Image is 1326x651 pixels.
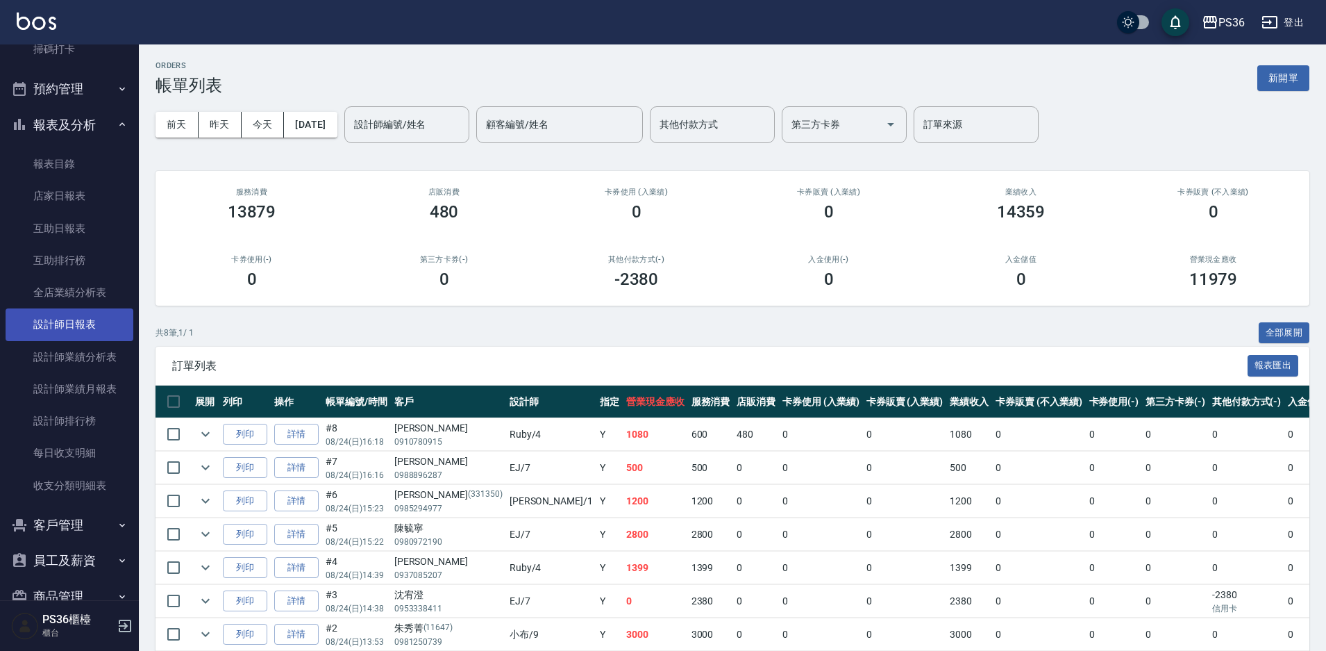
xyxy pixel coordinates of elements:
button: 新開單 [1257,65,1309,91]
h2: 入金儲值 [941,255,1100,264]
td: 0 [1086,552,1143,584]
td: EJ /7 [506,585,596,618]
button: expand row [195,624,216,645]
td: 480 [733,418,779,451]
a: 詳情 [274,457,319,479]
button: 列印 [223,624,267,645]
td: 0 [779,552,863,584]
img: Person [11,612,39,640]
td: 0 [779,585,863,618]
td: 0 [733,618,779,651]
td: 0 [1086,585,1143,618]
td: 0 [1209,552,1285,584]
td: 1080 [946,418,992,451]
h2: 第三方卡券(-) [364,255,523,264]
p: (331350) [468,488,503,502]
th: 店販消費 [733,386,779,418]
td: 0 [992,518,1085,551]
p: 信用卡 [1212,602,1282,615]
button: 報表匯出 [1248,355,1299,377]
td: 0 [1142,418,1209,451]
a: 設計師業績月報表 [6,373,133,405]
h3: 帳單列表 [156,76,222,95]
th: 操作 [271,386,322,418]
button: 員工及薪資 [6,543,133,579]
td: 1399 [623,552,688,584]
h3: 0 [824,202,834,222]
th: 其他付款方式(-) [1209,386,1285,418]
h2: 卡券販賣 (入業績) [749,188,908,197]
p: 0937085207 [394,569,503,582]
td: 0 [1209,418,1285,451]
p: 0953338411 [394,602,503,615]
td: 0 [623,585,688,618]
button: 列印 [223,524,267,545]
th: 指定 [596,386,623,418]
button: 全部展開 [1259,322,1310,344]
button: PS36 [1196,8,1250,37]
p: 08/24 (日) 13:53 [326,636,387,648]
h2: 營業現金應收 [1134,255,1293,264]
td: 0 [992,618,1085,651]
td: 3000 [623,618,688,651]
th: 展開 [192,386,219,418]
button: expand row [195,457,216,478]
td: 3000 [946,618,992,651]
td: 500 [688,452,734,484]
td: -2380 [1209,585,1285,618]
a: 詳情 [274,524,319,545]
th: 帳單編號/時間 [322,386,391,418]
h2: 業績收入 [941,188,1100,197]
div: [PERSON_NAME] [394,454,503,469]
th: 列印 [219,386,271,418]
td: 0 [779,618,863,651]
td: 0 [1142,452,1209,484]
td: #7 [322,452,391,484]
h3: 13879 [228,202,276,222]
td: Y [596,418,623,451]
td: 0 [779,518,863,551]
td: 0 [992,585,1085,618]
td: 0 [1086,518,1143,551]
h5: PS36櫃檯 [42,613,113,627]
h3: 0 [632,202,641,222]
td: 0 [1142,618,1209,651]
td: 0 [733,485,779,518]
td: #8 [322,418,391,451]
td: 0 [1209,618,1285,651]
td: 0 [863,618,947,651]
td: 1200 [946,485,992,518]
td: 0 [863,418,947,451]
h3: 0 [824,270,834,289]
td: Ruby /4 [506,552,596,584]
td: 1399 [688,552,734,584]
a: 收支分類明細表 [6,470,133,502]
h3: 0 [1209,202,1218,222]
h3: 14359 [997,202,1046,222]
p: 櫃台 [42,627,113,639]
td: #5 [322,518,391,551]
th: 客戶 [391,386,506,418]
button: expand row [195,491,216,511]
button: 列印 [223,557,267,579]
th: 第三方卡券(-) [1142,386,1209,418]
img: Logo [17,13,56,30]
p: 0910780915 [394,436,503,448]
td: 0 [992,485,1085,518]
a: 每日收支明細 [6,437,133,469]
div: 朱秀菁 [394,621,503,636]
a: 設計師業績分析表 [6,341,133,373]
td: 1200 [688,485,734,518]
h3: 0 [247,270,257,289]
th: 設計師 [506,386,596,418]
td: #3 [322,585,391,618]
a: 報表目錄 [6,148,133,180]
button: save [1161,8,1189,36]
td: 0 [992,552,1085,584]
td: 1080 [623,418,688,451]
button: 列印 [223,591,267,612]
td: 0 [779,452,863,484]
h2: 店販消費 [364,188,523,197]
th: 卡券使用(-) [1086,386,1143,418]
td: 0 [1086,485,1143,518]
